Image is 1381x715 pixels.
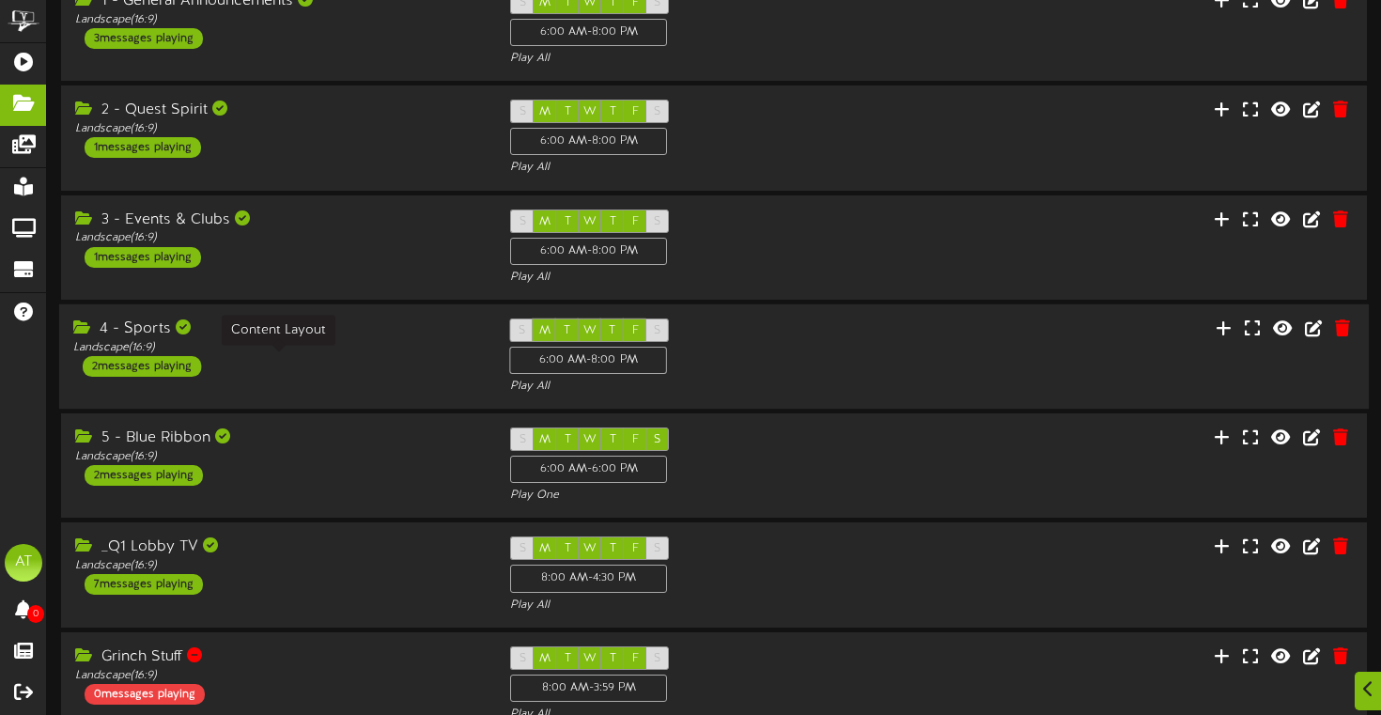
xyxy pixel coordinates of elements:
[539,324,551,337] span: M
[510,598,917,614] div: Play All
[565,433,571,446] span: T
[75,12,482,28] div: Landscape ( 16:9 )
[510,270,917,286] div: Play All
[610,542,616,555] span: T
[610,105,616,118] span: T
[510,456,667,483] div: 6:00 AM - 6:00 PM
[610,652,616,665] span: T
[510,51,917,67] div: Play All
[583,433,597,446] span: W
[5,544,42,582] div: AT
[510,128,667,155] div: 6:00 AM - 8:00 PM
[510,488,917,504] div: Play One
[583,105,597,118] span: W
[583,215,597,228] span: W
[510,160,917,176] div: Play All
[520,433,526,446] span: S
[610,433,616,446] span: T
[520,652,526,665] span: S
[75,558,482,574] div: Landscape ( 16:9 )
[85,684,205,705] div: 0 messages playing
[632,433,639,446] span: F
[75,536,482,558] div: _Q1 Lobby TV
[565,105,571,118] span: T
[632,542,639,555] span: F
[565,542,571,555] span: T
[654,542,660,555] span: S
[520,105,526,118] span: S
[519,324,525,337] span: S
[520,215,526,228] span: S
[654,433,660,446] span: S
[75,449,482,465] div: Landscape ( 16:9 )
[520,542,526,555] span: S
[632,324,639,337] span: F
[539,105,551,118] span: M
[654,215,660,228] span: S
[510,238,667,265] div: 6:00 AM - 8:00 PM
[610,215,616,228] span: T
[539,433,551,446] span: M
[510,19,667,46] div: 6:00 AM - 8:00 PM
[73,319,482,340] div: 4 - Sports
[85,28,203,49] div: 3 messages playing
[609,324,615,337] span: T
[654,105,660,118] span: S
[85,574,203,595] div: 7 messages playing
[565,652,571,665] span: T
[83,356,201,377] div: 2 messages playing
[583,542,597,555] span: W
[539,215,551,228] span: M
[632,105,639,118] span: F
[75,646,482,668] div: Grinch Stuff
[85,247,201,268] div: 1 messages playing
[75,121,482,137] div: Landscape ( 16:9 )
[632,652,639,665] span: F
[565,215,571,228] span: T
[75,100,482,121] div: 2 - Quest Spirit
[583,652,597,665] span: W
[85,465,203,486] div: 2 messages playing
[583,324,597,337] span: W
[510,675,667,702] div: 8:00 AM - 3:59 PM
[510,565,667,592] div: 8:00 AM - 4:30 PM
[632,215,639,228] span: F
[75,210,482,231] div: 3 - Events & Clubs
[73,340,482,356] div: Landscape ( 16:9 )
[75,230,482,246] div: Landscape ( 16:9 )
[654,652,660,665] span: S
[564,324,570,337] span: T
[539,542,551,555] span: M
[27,605,44,623] span: 0
[510,379,919,395] div: Play All
[654,324,660,337] span: S
[75,668,482,684] div: Landscape ( 16:9 )
[75,427,482,449] div: 5 - Blue Ribbon
[539,652,551,665] span: M
[510,347,668,374] div: 6:00 AM - 8:00 PM
[85,137,201,158] div: 1 messages playing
